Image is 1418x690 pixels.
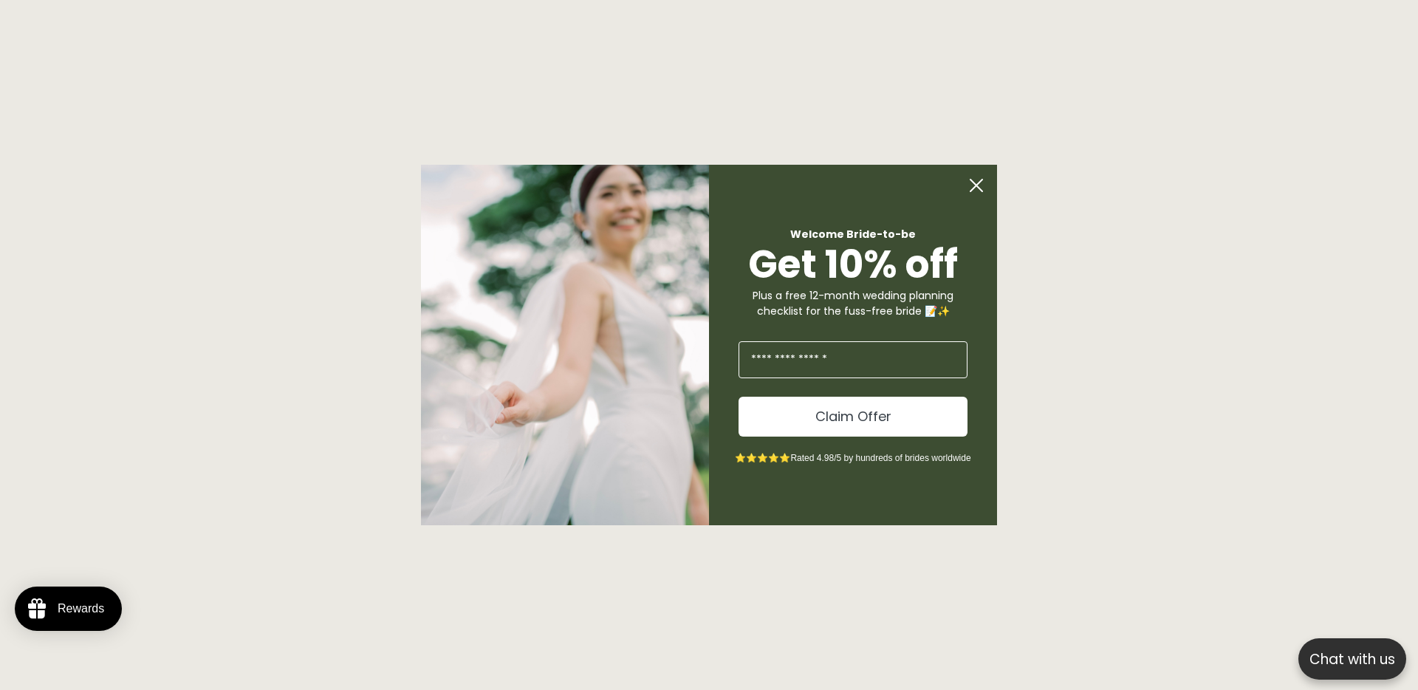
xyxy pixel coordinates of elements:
span: Rated 4.98/5 by hundreds of brides worldwide [790,453,970,463]
img: Bone and Grey [421,165,709,525]
button: Close dialog [962,171,991,200]
button: Claim Offer [739,397,967,437]
span: Get 10% off [748,237,958,291]
span: Plus a free 12-month wedding planning checklist for the fuss-free bride 📝✨ [753,288,953,318]
p: Chat with us [1298,649,1406,670]
button: Open chatbox [1298,638,1406,680]
span: ⭐⭐⭐⭐⭐ [735,453,790,463]
span: Welcome Bride-to-be [790,227,916,242]
div: Rewards [58,602,104,615]
input: Enter Your Email [739,341,967,378]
